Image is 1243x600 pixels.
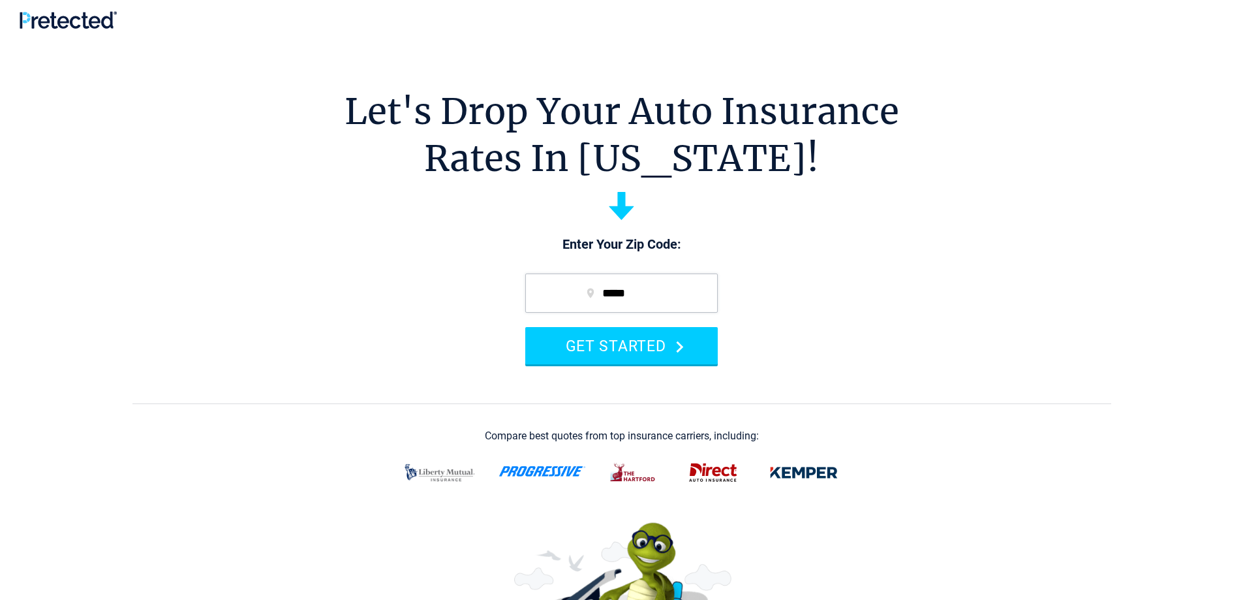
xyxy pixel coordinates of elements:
img: progressive [499,466,586,477]
img: kemper [761,456,847,490]
img: direct [681,456,745,490]
img: liberty [397,456,483,490]
div: Compare best quotes from top insurance carriers, including: [485,430,759,442]
button: GET STARTED [525,327,718,364]
img: Pretected Logo [20,11,117,29]
input: zip code [525,274,718,313]
h1: Let's Drop Your Auto Insurance Rates In [US_STATE]! [345,88,899,182]
p: Enter Your Zip Code: [512,236,731,254]
img: thehartford [602,456,666,490]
